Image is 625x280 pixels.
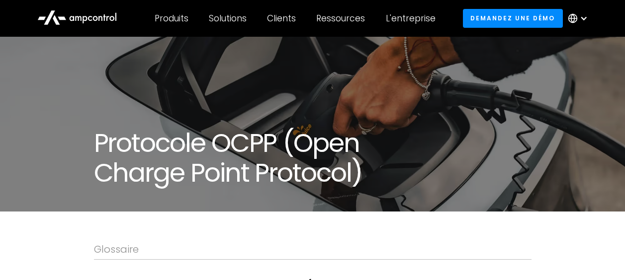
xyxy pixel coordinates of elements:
[209,13,247,24] div: Solutions
[155,13,188,24] div: Produits
[94,243,532,255] div: Glossaire
[316,13,365,24] div: Ressources
[94,128,532,188] h1: Protocole OCPP (Open Charge Point Protocol)
[463,9,563,27] a: Demandez une démo
[267,13,296,24] div: Clients
[386,13,436,24] div: L'entreprise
